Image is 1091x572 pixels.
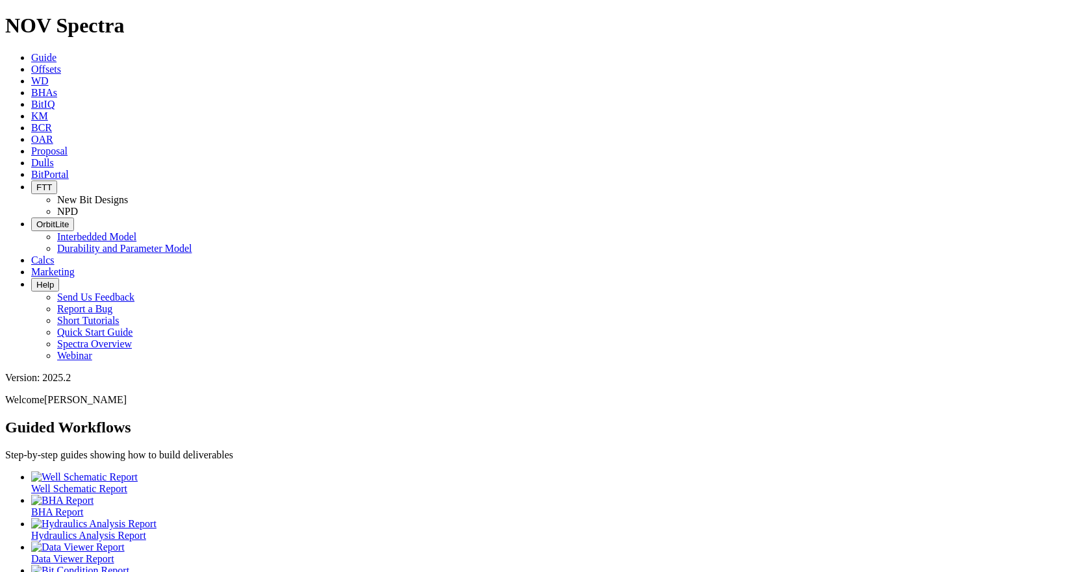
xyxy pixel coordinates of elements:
[31,99,55,110] a: BitIQ
[57,194,128,205] a: New Bit Designs
[31,110,48,121] a: KM
[31,145,68,156] a: Proposal
[57,231,136,242] a: Interbedded Model
[31,483,127,494] span: Well Schematic Report
[31,553,114,564] span: Data Viewer Report
[5,449,1086,461] p: Step-by-step guides showing how to build deliverables
[57,338,132,349] a: Spectra Overview
[31,255,55,266] a: Calcs
[57,303,112,314] a: Report a Bug
[31,122,52,133] a: BCR
[31,518,157,530] img: Hydraulics Analysis Report
[31,278,59,292] button: Help
[31,180,57,194] button: FTT
[31,495,1086,517] a: BHA Report BHA Report
[5,14,1086,38] h1: NOV Spectra
[31,471,138,483] img: Well Schematic Report
[31,266,75,277] a: Marketing
[57,206,78,217] a: NPD
[5,394,1086,406] p: Welcome
[36,219,69,229] span: OrbitLite
[57,327,132,338] a: Quick Start Guide
[57,350,92,361] a: Webinar
[31,541,1086,564] a: Data Viewer Report Data Viewer Report
[31,518,1086,541] a: Hydraulics Analysis Report Hydraulics Analysis Report
[44,394,127,405] span: [PERSON_NAME]
[36,280,54,290] span: Help
[31,157,54,168] a: Dulls
[5,419,1086,436] h2: Guided Workflows
[31,87,57,98] a: BHAs
[57,292,134,303] a: Send Us Feedback
[31,218,74,231] button: OrbitLite
[31,64,61,75] a: Offsets
[31,75,49,86] a: WD
[31,506,83,517] span: BHA Report
[31,495,94,506] img: BHA Report
[31,52,56,63] a: Guide
[31,471,1086,494] a: Well Schematic Report Well Schematic Report
[57,315,119,326] a: Short Tutorials
[57,243,192,254] a: Durability and Parameter Model
[31,530,146,541] span: Hydraulics Analysis Report
[31,169,69,180] a: BitPortal
[5,372,1086,384] div: Version: 2025.2
[36,182,52,192] span: FTT
[31,134,53,145] a: OAR
[31,541,125,553] img: Data Viewer Report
